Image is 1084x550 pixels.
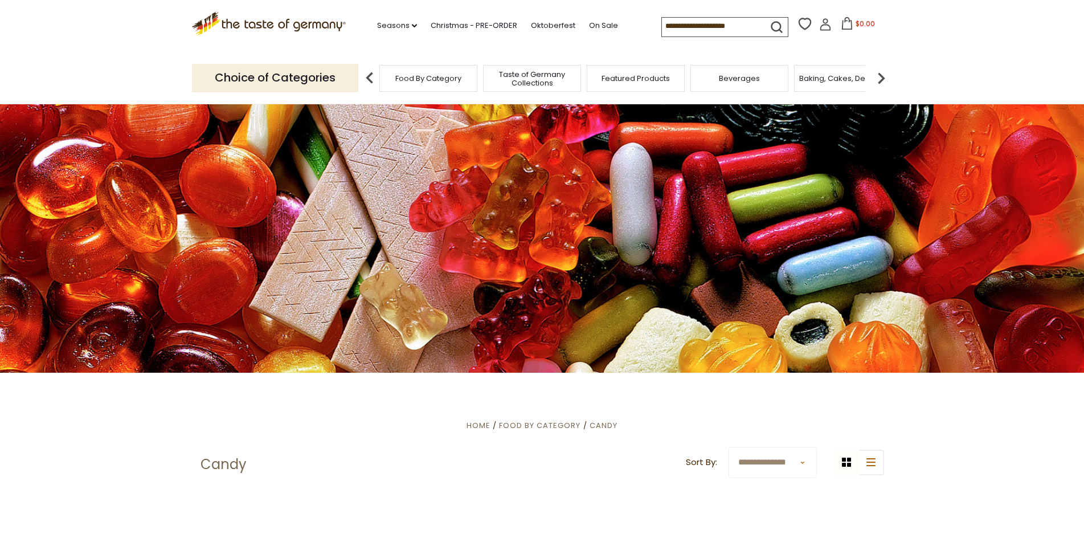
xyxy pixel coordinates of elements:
button: $0.00 [834,17,882,34]
a: Seasons [377,19,417,32]
label: Sort By: [686,455,717,470]
a: Food By Category [395,74,461,83]
a: Food By Category [499,420,580,431]
img: next arrow [870,67,893,89]
a: Beverages [719,74,760,83]
a: Featured Products [602,74,670,83]
h1: Candy [201,456,247,473]
p: Choice of Categories [192,64,358,92]
span: $0.00 [856,19,875,28]
a: Home [467,420,490,431]
a: Oktoberfest [531,19,575,32]
img: previous arrow [358,67,381,89]
a: Baking, Cakes, Desserts [799,74,887,83]
a: On Sale [589,19,618,32]
a: Taste of Germany Collections [486,70,578,87]
a: Christmas - PRE-ORDER [431,19,517,32]
a: Candy [590,420,617,431]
